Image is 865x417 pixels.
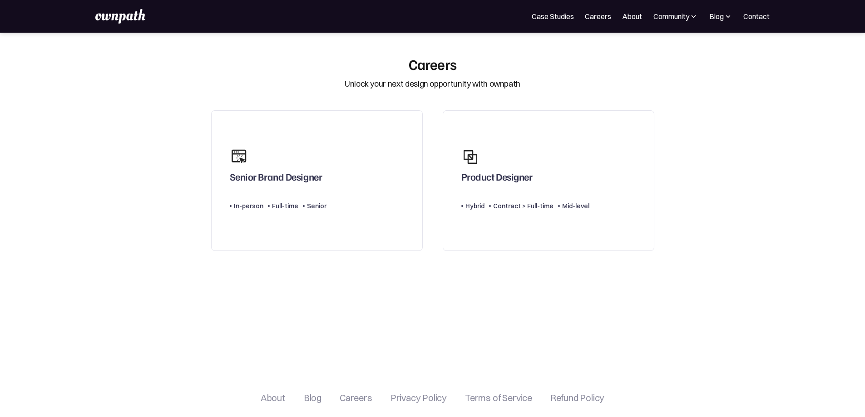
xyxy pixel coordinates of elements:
[340,392,372,403] a: Careers
[585,11,611,22] a: Careers
[272,201,298,211] div: Full-time
[261,392,286,403] a: About
[307,201,326,211] div: Senior
[493,201,554,211] div: Contract > Full-time
[234,201,263,211] div: In-person
[550,392,604,403] a: Refund Policy
[653,11,689,22] div: Community
[743,11,770,22] a: Contact
[409,55,457,73] div: Careers
[461,171,533,187] div: Product Designer
[562,201,589,211] div: Mid-level
[709,11,724,22] div: Blog
[709,11,732,22] div: Blog
[532,11,574,22] a: Case Studies
[304,392,321,403] a: Blog
[653,11,698,22] div: Community
[465,392,532,403] a: Terms of Service
[390,392,447,403] a: Privacy Policy
[465,201,484,211] div: Hybrid
[345,78,520,90] div: Unlock your next design opportunity with ownpath
[443,110,654,251] a: Product DesignerHybridContract > Full-timeMid-level
[622,11,642,22] a: About
[230,171,322,187] div: Senior Brand Designer
[211,110,423,251] a: Senior Brand DesignerIn-personFull-timeSenior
